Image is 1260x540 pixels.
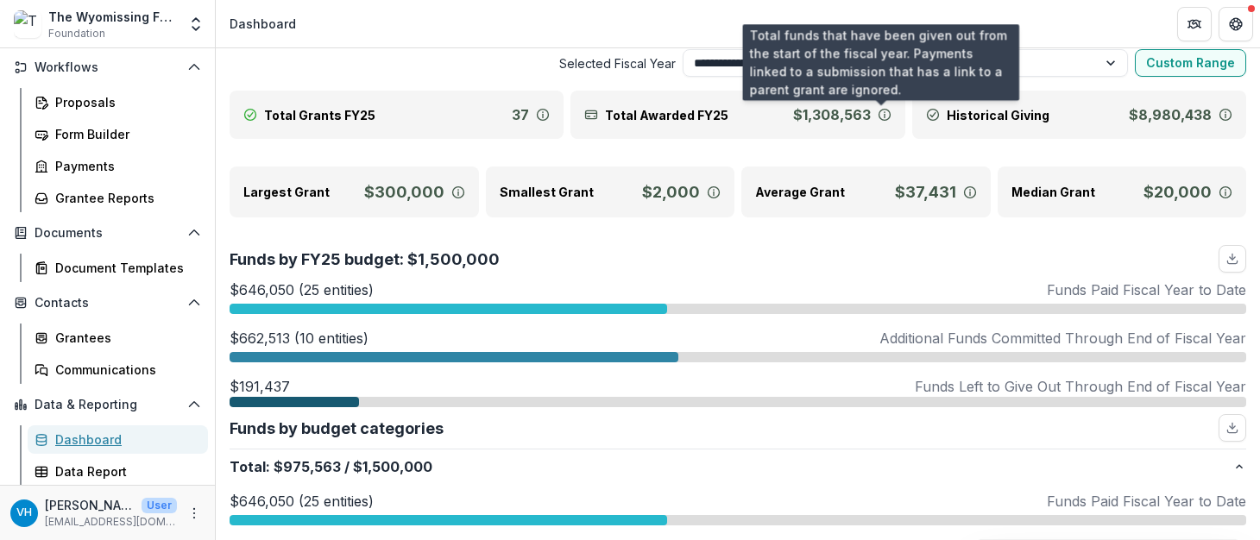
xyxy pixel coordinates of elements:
p: Funds Left to Give Out Through End of Fiscal Year [915,376,1246,397]
span: / [344,456,350,477]
div: Grantee Reports [55,189,194,207]
div: Payments [55,157,194,175]
p: $37,431 [895,180,956,204]
button: More [184,503,205,524]
a: Payments [28,152,208,180]
a: Grantee Reports [28,184,208,212]
p: [EMAIL_ADDRESS][DOMAIN_NAME] [45,514,177,530]
p: Funds Paid Fiscal Year to Date [1047,491,1246,512]
a: Data Report [28,457,208,486]
p: $8,980,438 [1129,104,1212,125]
div: Proposals [55,93,194,111]
p: Median Grant [1011,183,1095,201]
p: $191,437 [230,376,290,397]
button: download [1219,414,1246,442]
p: 37 [512,104,529,125]
nav: breadcrumb [223,11,303,36]
button: download [1219,245,1246,273]
div: Form Builder [55,125,194,143]
p: Smallest Grant [500,183,594,201]
p: $646,050 (25 entities) [230,279,374,300]
button: Partners [1177,7,1212,41]
span: Foundation [48,26,105,41]
button: Open Workflows [7,53,208,81]
button: Open entity switcher [184,7,208,41]
p: User [142,498,177,513]
a: Grantees [28,323,208,352]
p: Total Awarded FY25 [605,106,728,124]
a: Communications [28,355,208,384]
div: Grantees [55,329,194,347]
p: $20,000 [1143,180,1212,204]
img: The Wyomissing Foundation [14,10,41,38]
span: $975,563 [274,456,341,477]
p: $1,308,563 [793,104,871,125]
button: Get Help [1219,7,1253,41]
span: Documents [35,226,180,241]
div: Dashboard [55,430,194,449]
p: $2,000 [642,180,700,204]
button: Custom Range [1135,49,1246,77]
p: Total : $1,500,000 [230,456,1232,477]
button: Total:$975,563/$1,500,000 [230,449,1246,484]
a: Form Builder [28,120,208,148]
a: Proposals [28,88,208,116]
p: Historical Giving [947,106,1049,124]
button: Open Documents [7,219,208,247]
button: Open Contacts [7,289,208,317]
p: $300,000 [364,180,444,204]
span: Data & Reporting [35,398,180,412]
div: Data Report [55,462,194,480]
span: Workflows [35,60,180,75]
p: Total Grants FY25 [264,106,375,124]
div: Dashboard [230,15,296,33]
p: $646,050 (25 entities) [230,491,374,512]
p: $662,513 (10 entities) [230,328,369,348]
a: Dashboard [28,425,208,454]
span: Selected Fiscal Year [230,54,676,72]
div: Valeri Harteg [16,507,32,518]
div: Communications [55,361,194,379]
p: Average Grant [755,183,845,201]
p: Largest Grant [243,183,330,201]
p: Funds Paid Fiscal Year to Date [1047,279,1246,300]
button: Open Data & Reporting [7,391,208,418]
p: Funds by budget categories [230,417,444,440]
div: Document Templates [55,259,194,277]
span: Contacts [35,296,180,311]
p: Funds by FY25 budget: $1,500,000 [230,248,500,271]
div: The Wyomissing Foundation [48,8,177,26]
p: [PERSON_NAME] [45,496,135,514]
p: Additional Funds Committed Through End of Fiscal Year [879,328,1246,348]
a: Document Templates [28,254,208,282]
